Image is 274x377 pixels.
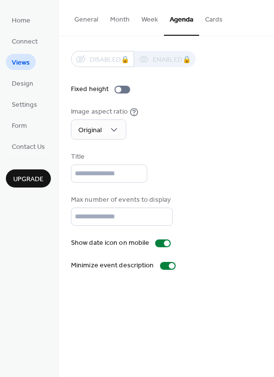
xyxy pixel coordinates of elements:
[6,117,33,133] a: Form
[12,121,27,131] span: Form
[71,152,145,162] div: Title
[71,195,171,205] div: Max number of events to display
[71,238,149,248] div: Show date icon on mobile
[71,107,128,117] div: Image aspect ratio
[12,16,30,26] span: Home
[12,100,37,110] span: Settings
[6,33,44,49] a: Connect
[6,169,51,188] button: Upgrade
[13,174,44,185] span: Upgrade
[71,260,154,271] div: Minimize event description
[71,84,109,94] div: Fixed height
[6,12,36,28] a: Home
[12,58,30,68] span: Views
[6,54,36,70] a: Views
[12,142,45,152] span: Contact Us
[6,75,39,91] a: Design
[6,138,51,154] a: Contact Us
[6,96,43,112] a: Settings
[12,79,33,89] span: Design
[12,37,38,47] span: Connect
[78,124,102,137] span: Original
